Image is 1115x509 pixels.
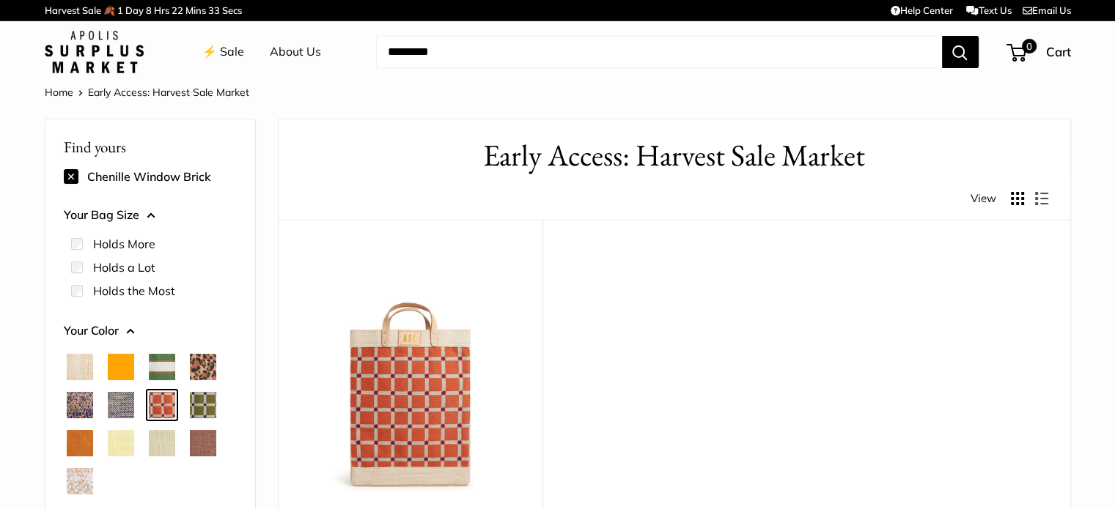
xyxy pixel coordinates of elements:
span: Secs [222,4,242,16]
span: 0 [1021,39,1036,53]
input: Search... [376,36,942,68]
span: View [971,188,996,209]
label: Holds More [93,235,155,253]
span: Mins [185,4,206,16]
a: Market Bag in Chenille Window BrickMarket Bag in Chenille Window Brick [293,256,528,491]
button: Natural [67,354,93,380]
span: 22 [172,4,183,16]
button: Display products as list [1035,192,1048,205]
button: Chenille Window Brick [149,392,175,418]
a: ⚡️ Sale [202,41,244,63]
button: Cheetah [190,354,216,380]
img: Market Bag in Chenille Window Brick [293,256,528,491]
label: Holds a Lot [93,259,155,276]
img: Apolis: Surplus Market [45,31,144,73]
button: Your Bag Size [64,204,237,226]
h1: Early Access: Harvest Sale Market [301,134,1048,177]
button: Blue Porcelain [67,392,93,418]
span: Hrs [154,4,169,16]
a: About Us [270,41,321,63]
a: Home [45,86,73,99]
button: Mustang [190,430,216,456]
button: Display products as grid [1011,192,1024,205]
button: Mint Sorbet [149,430,175,456]
div: Chenille Window Brick [64,165,237,188]
p: Find yours [64,133,237,161]
button: Cognac [67,430,93,456]
span: 8 [146,4,152,16]
button: Chenille Window Sage [190,392,216,418]
button: Daisy [108,430,134,456]
button: Your Color [64,320,237,342]
span: Day [125,4,144,16]
button: Chambray [108,392,134,418]
button: White Porcelain [67,468,93,494]
span: Early Access: Harvest Sale Market [88,86,249,99]
a: Email Us [1023,4,1071,16]
label: Holds the Most [93,282,175,300]
button: Court Green [149,354,175,380]
span: 1 [117,4,123,16]
nav: Breadcrumb [45,83,249,102]
button: Orange [108,354,134,380]
span: Cart [1046,44,1071,59]
a: Text Us [966,4,1011,16]
span: 33 [208,4,220,16]
button: Search [942,36,979,68]
a: 0 Cart [1008,40,1071,64]
a: Help Center [891,4,953,16]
